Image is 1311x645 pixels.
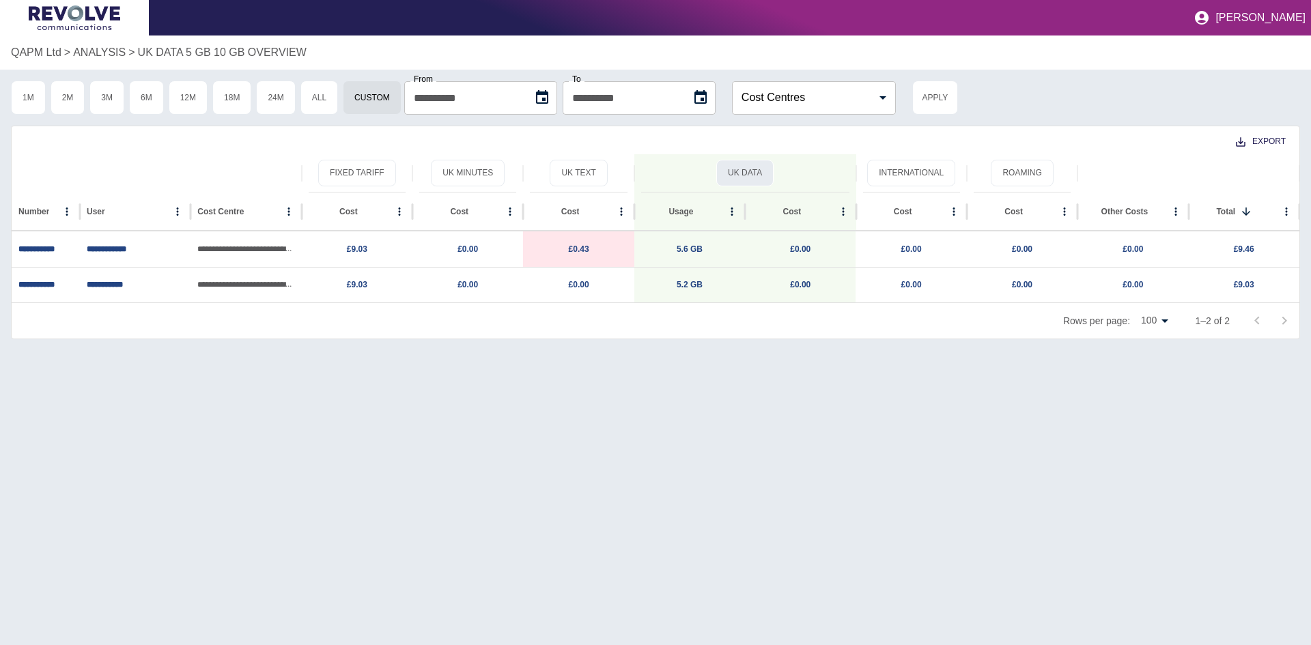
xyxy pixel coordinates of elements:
[550,160,607,186] button: UK Text
[1123,280,1143,289] a: £0.00
[256,81,295,115] button: 24M
[944,202,963,221] button: Cost column menu
[1004,207,1023,216] div: Cost
[169,81,208,115] button: 12M
[347,244,367,254] a: £9.03
[912,81,958,115] button: Apply
[528,84,556,111] button: Choose date, selected date is 12 Jul 2025
[1215,12,1306,24] p: [PERSON_NAME]
[11,81,46,115] button: 1M
[1237,202,1256,221] button: Sort
[991,160,1053,186] button: Roaming
[716,160,774,186] button: UK Data
[318,160,396,186] button: Fixed Tariff
[569,244,589,254] a: £0.43
[834,202,853,221] button: Cost column menu
[1188,4,1311,31] button: [PERSON_NAME]
[1063,314,1130,328] p: Rows per page:
[343,81,401,115] button: Custom
[501,202,520,221] button: Cost column menu
[677,280,703,289] a: 5.2 GB
[87,207,105,216] div: User
[300,81,338,115] button: All
[1101,207,1148,216] div: Other Costs
[901,280,922,289] a: £0.00
[450,207,468,216] div: Cost
[347,280,367,289] a: £9.03
[790,280,810,289] a: £0.00
[790,244,810,254] a: £0.00
[168,202,187,221] button: User column menu
[1012,244,1032,254] a: £0.00
[197,207,244,216] div: Cost Centre
[1123,244,1143,254] a: £0.00
[457,280,478,289] a: £0.00
[339,207,358,216] div: Cost
[57,202,76,221] button: Number column menu
[11,44,61,61] a: QAPM Ltd
[668,207,693,216] div: Usage
[51,81,85,115] button: 2M
[1166,202,1185,221] button: Other Costs column menu
[18,207,49,216] div: Number
[390,202,409,221] button: Cost column menu
[29,5,120,30] img: Logo
[73,44,126,61] a: ANALYSIS
[129,81,164,115] button: 6M
[1234,244,1254,254] a: £9.46
[128,44,135,61] p: >
[677,244,703,254] a: 5.6 GB
[687,84,714,111] button: Choose date, selected date is 11 Aug 2025
[612,202,631,221] button: Cost column menu
[1136,311,1173,330] div: 100
[279,202,298,221] button: Cost Centre column menu
[89,81,124,115] button: 3M
[457,244,478,254] a: £0.00
[901,244,922,254] a: £0.00
[414,75,433,83] label: From
[1225,129,1297,154] button: Export
[1216,207,1235,216] div: Total
[212,81,251,115] button: 18M
[1234,280,1254,289] a: £9.03
[561,207,580,216] div: Cost
[138,44,307,61] a: UK DATA 5 GB 10 GB OVERVIEW
[572,75,581,83] label: To
[1195,314,1230,328] p: 1–2 of 2
[783,207,802,216] div: Cost
[1055,202,1074,221] button: Cost column menu
[431,160,505,186] button: UK Minutes
[1012,280,1032,289] a: £0.00
[1277,202,1296,221] button: Total column menu
[867,160,955,186] button: International
[569,280,589,289] a: £0.00
[894,207,912,216] div: Cost
[64,44,70,61] p: >
[722,202,742,221] button: Usage column menu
